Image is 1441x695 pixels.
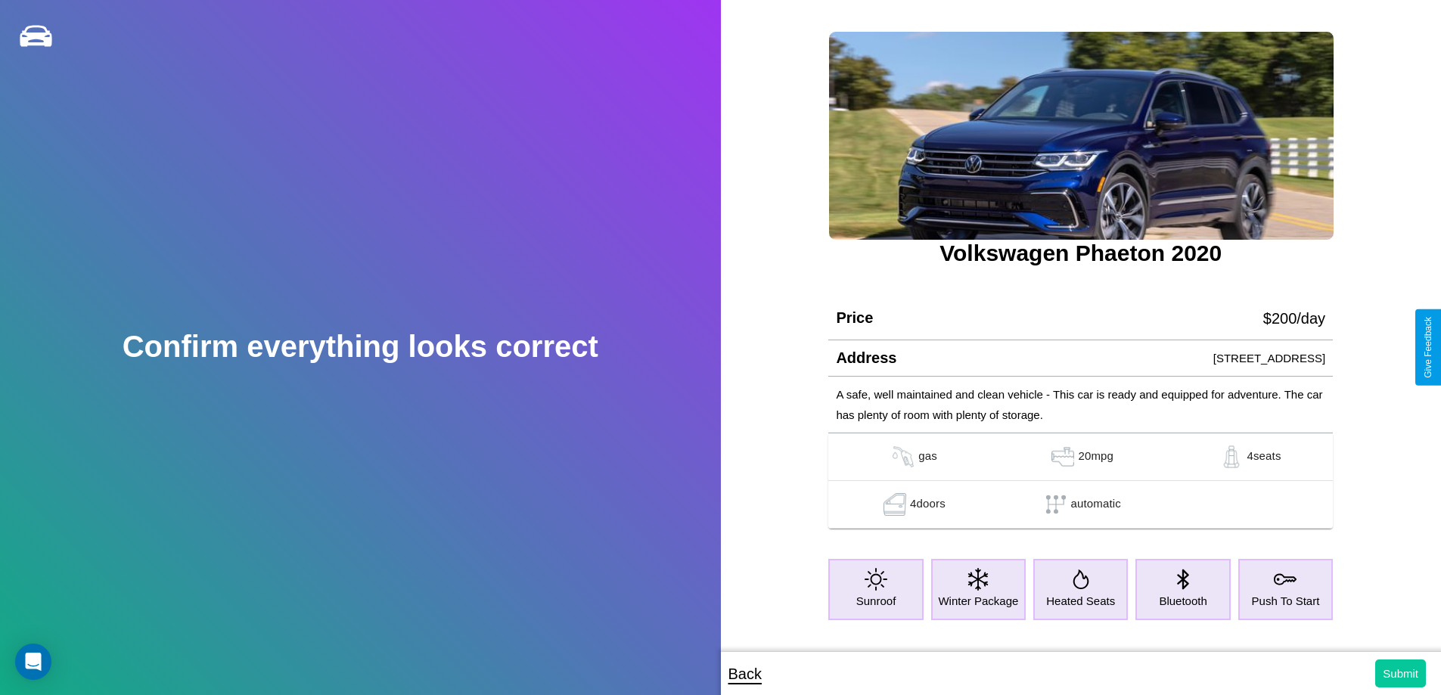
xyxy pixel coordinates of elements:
div: Open Intercom Messenger [15,644,51,680]
img: gas [1048,445,1078,468]
p: Push To Start [1252,591,1320,611]
img: gas [880,493,910,516]
p: Back [728,660,762,687]
p: Sunroof [856,591,896,611]
p: 20 mpg [1078,445,1113,468]
p: 4 seats [1247,445,1281,468]
img: gas [888,445,918,468]
p: gas [918,445,937,468]
img: gas [1216,445,1247,468]
table: simple table [828,433,1333,529]
h4: Address [836,349,896,367]
p: $ 200 /day [1263,305,1325,332]
p: 4 doors [910,493,946,516]
div: Give Feedback [1423,317,1433,378]
p: A safe, well maintained and clean vehicle - This car is ready and equipped for adventure. The car... [836,384,1325,425]
h3: Volkswagen Phaeton 2020 [828,240,1333,266]
p: automatic [1071,493,1121,516]
p: Bluetooth [1159,591,1207,611]
button: Submit [1375,659,1426,687]
p: Winter Package [938,591,1018,611]
h2: Confirm everything looks correct [123,330,598,364]
p: [STREET_ADDRESS] [1213,348,1325,368]
p: Heated Seats [1046,591,1115,611]
h4: Price [836,309,873,327]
